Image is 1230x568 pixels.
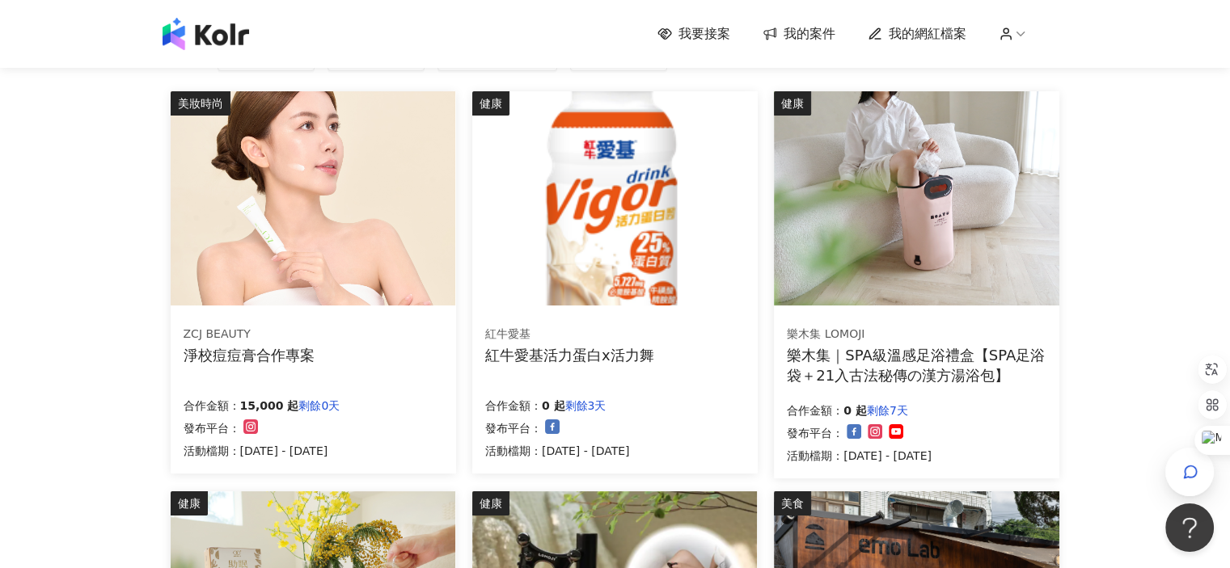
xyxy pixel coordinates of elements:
[485,345,654,365] div: 紅牛愛基活力蛋白x活力舞
[485,441,630,461] p: 活動檔期：[DATE] - [DATE]
[184,326,315,343] div: ZCJ BEAUTY
[843,401,867,420] p: 0 起
[867,401,908,420] p: 剩餘7天
[787,446,932,465] p: 活動檔期：[DATE] - [DATE]
[542,396,565,415] p: 0 起
[171,91,455,305] img: 淨校痘痘膏
[763,25,835,43] a: 我的案件
[774,91,1059,305] img: SPA級溫感足浴禮盒【SPA足浴袋＋21入古法秘傳の漢方湯浴包】
[774,491,811,515] div: 美食
[171,491,208,515] div: 健康
[184,419,240,438] p: 發布平台：
[184,396,240,415] p: 合作金額：
[657,25,730,43] a: 我要接案
[472,91,509,116] div: 健康
[298,396,340,415] p: 剩餘0天
[868,25,966,43] a: 我的網紅檔案
[1165,503,1214,552] iframe: Help Scout Beacon - Open
[784,25,835,43] span: 我的案件
[774,91,811,116] div: 健康
[184,345,315,365] div: 淨校痘痘膏合作專案
[485,419,542,438] p: 發布平台：
[787,401,843,420] p: 合作金額：
[889,25,966,43] span: 我的網紅檔案
[171,91,230,116] div: 美妝時尚
[163,18,249,50] img: logo
[472,491,509,515] div: 健康
[787,423,843,443] p: 發布平台：
[240,396,299,415] p: 15,000 起
[787,345,1046,385] div: 樂木集｜SPA級溫感足浴禮盒【SPA足浴袋＋21入古法秘傳の漢方湯浴包】
[472,91,757,305] img: 活力蛋白配方營養素
[485,396,542,415] p: 合作金額：
[564,396,606,415] p: 剩餘3天
[485,326,654,343] div: 紅牛愛基
[184,441,340,461] p: 活動檔期：[DATE] - [DATE]
[678,25,730,43] span: 我要接案
[787,326,1046,343] div: 樂木集 LOMOJI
